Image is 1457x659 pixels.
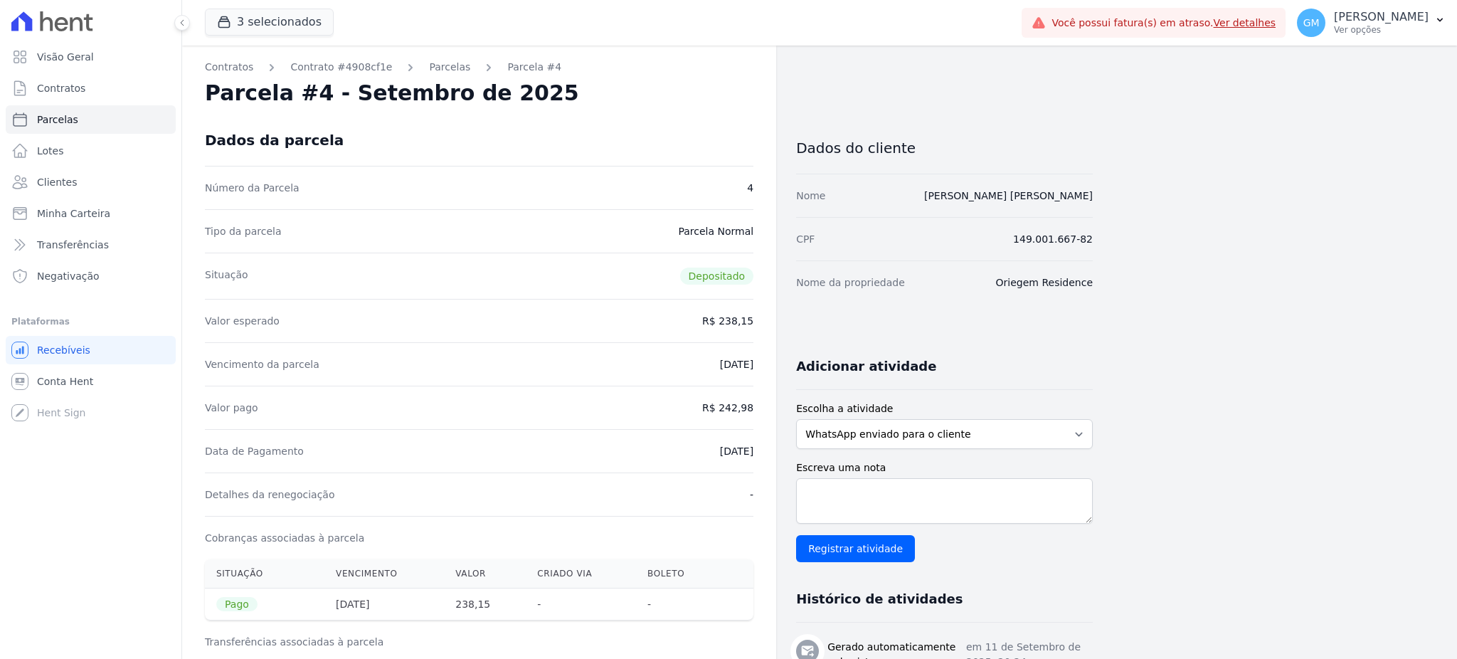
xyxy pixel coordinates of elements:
[205,559,324,589] th: Situação
[205,401,258,415] dt: Valor pago
[37,50,94,64] span: Visão Geral
[796,358,936,375] h3: Adicionar atividade
[11,313,170,330] div: Plataformas
[324,589,444,621] th: [DATE]
[796,139,1093,157] h3: Dados do cliente
[37,374,93,389] span: Conta Hent
[702,314,753,328] dd: R$ 238,15
[205,181,300,195] dt: Número da Parcela
[6,105,176,134] a: Parcelas
[796,275,905,290] dt: Nome da propriedade
[205,9,334,36] button: 3 selecionados
[680,268,754,285] span: Depositado
[216,597,258,611] span: Pago
[37,269,100,283] span: Negativação
[796,401,1093,416] label: Escolha a atividade
[6,43,176,71] a: Visão Geral
[526,589,636,621] th: -
[205,531,364,545] dt: Cobranças associadas à parcela
[1013,232,1093,246] dd: 149.001.667-82
[678,224,753,238] dd: Parcela Normal
[796,460,1093,475] label: Escreva uma nota
[37,144,64,158] span: Lotes
[205,357,319,371] dt: Vencimento da parcela
[205,224,282,238] dt: Tipo da parcela
[37,112,78,127] span: Parcelas
[37,206,110,221] span: Minha Carteira
[6,137,176,165] a: Lotes
[996,275,1093,290] dd: Oriegem Residence
[205,60,253,75] a: Contratos
[6,367,176,396] a: Conta Hent
[796,591,963,608] h3: Histórico de atividades
[796,189,825,203] dt: Nome
[747,181,753,195] dd: 4
[6,262,176,290] a: Negativação
[6,231,176,259] a: Transferências
[1051,16,1276,31] span: Você possui fatura(s) em atraso.
[1334,10,1429,24] p: [PERSON_NAME]
[636,589,721,621] th: -
[205,314,280,328] dt: Valor esperado
[1214,17,1276,28] a: Ver detalhes
[1286,3,1457,43] button: GM [PERSON_NAME] Ver opções
[720,444,753,458] dd: [DATE]
[507,60,561,75] a: Parcela #4
[205,132,344,149] div: Dados da parcela
[720,357,753,371] dd: [DATE]
[37,175,77,189] span: Clientes
[290,60,392,75] a: Contrato #4908cf1e
[205,635,753,649] h3: Transferências associadas à parcela
[796,535,915,562] input: Registrar atividade
[324,559,444,589] th: Vencimento
[636,559,721,589] th: Boleto
[750,487,753,502] dd: -
[6,74,176,102] a: Contratos
[205,444,304,458] dt: Data de Pagamento
[6,336,176,364] a: Recebíveis
[526,559,636,589] th: Criado via
[205,268,248,285] dt: Situação
[796,232,815,246] dt: CPF
[444,589,526,621] th: 238,15
[37,81,85,95] span: Contratos
[205,80,579,106] h2: Parcela #4 - Setembro de 2025
[444,559,526,589] th: Valor
[924,190,1093,201] a: [PERSON_NAME] [PERSON_NAME]
[37,343,90,357] span: Recebíveis
[429,60,470,75] a: Parcelas
[37,238,109,252] span: Transferências
[1303,18,1320,28] span: GM
[6,199,176,228] a: Minha Carteira
[205,60,753,75] nav: Breadcrumb
[702,401,753,415] dd: R$ 242,98
[6,168,176,196] a: Clientes
[205,487,335,502] dt: Detalhes da renegociação
[1334,24,1429,36] p: Ver opções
